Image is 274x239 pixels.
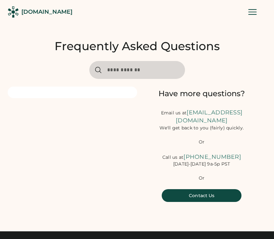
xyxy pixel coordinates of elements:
div: Have more questions? [137,89,267,99]
div: Frequently Asked Questions [55,39,220,53]
a: [EMAIL_ADDRESS][DOMAIN_NAME] [176,109,242,124]
div: [DOMAIN_NAME] [21,8,72,16]
button: Contact Us [162,189,241,202]
font: [PHONE_NUMBER] [183,153,241,160]
div: Or [199,139,205,145]
div: Or [199,175,205,181]
div: Call us at [DATE]-[DATE] 9a-5p PST [137,153,267,167]
div: Email us at We'll get back to you (fairly) quickly. [137,109,267,131]
img: Rendered Logo - Screens [8,6,19,18]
